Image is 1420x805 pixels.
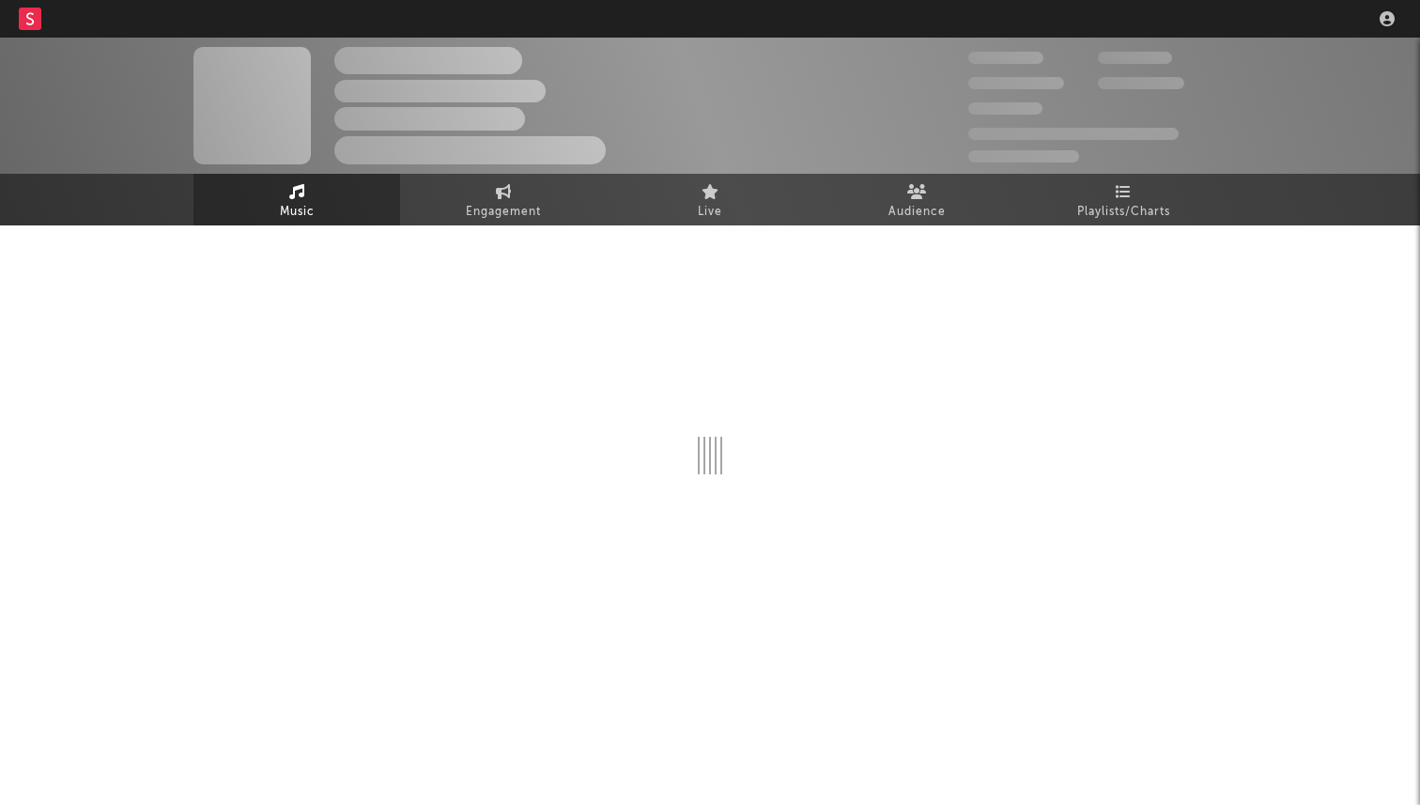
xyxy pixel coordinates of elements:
span: Playlists/Charts [1077,201,1170,224]
span: 50,000,000 [968,77,1064,89]
span: Engagement [466,201,541,224]
span: 300,000 [968,52,1043,64]
a: Live [607,174,813,225]
a: Playlists/Charts [1020,174,1227,225]
span: Jump Score: 85.0 [968,150,1079,163]
span: Audience [888,201,946,224]
a: Audience [813,174,1020,225]
span: 1,000,000 [1098,77,1184,89]
a: Engagement [400,174,607,225]
span: Music [280,201,315,224]
span: 50,000,000 Monthly Listeners [968,128,1179,140]
span: 100,000 [1098,52,1172,64]
a: Music [193,174,400,225]
span: Live [698,201,722,224]
span: 100,000 [968,102,1042,115]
